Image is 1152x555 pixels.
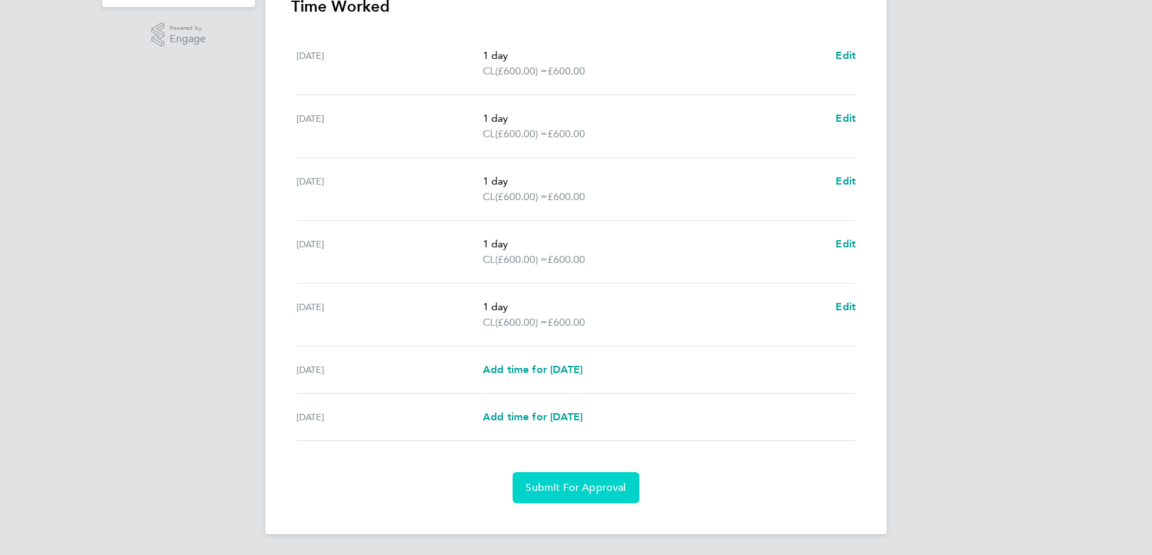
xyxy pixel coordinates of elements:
span: £600.00 [548,190,585,203]
span: £600.00 [548,253,585,266]
span: £600.00 [548,316,585,328]
button: Submit For Approval [513,472,639,503]
span: CL [483,189,495,205]
div: [DATE] [296,409,483,425]
div: [DATE] [296,174,483,205]
p: 1 day [483,299,825,315]
span: Edit [836,175,856,187]
span: Edit [836,300,856,313]
a: Edit [836,236,856,252]
a: Add time for [DATE] [483,409,582,425]
p: 1 day [483,111,825,126]
a: Add time for [DATE] [483,362,582,378]
span: Edit [836,49,856,62]
div: [DATE] [296,236,483,267]
span: CL [483,126,495,142]
div: [DATE] [296,111,483,142]
a: Edit [836,174,856,189]
p: 1 day [483,236,825,252]
div: [DATE] [296,48,483,79]
span: (£600.00) = [495,190,548,203]
span: Edit [836,238,856,250]
span: (£600.00) = [495,316,548,328]
div: [DATE] [296,299,483,330]
p: 1 day [483,48,825,63]
span: CL [483,315,495,330]
a: Edit [836,48,856,63]
span: Submit For Approval [526,481,626,494]
a: Edit [836,111,856,126]
span: £600.00 [548,65,585,77]
a: Powered byEngage [151,23,206,47]
span: Engage [170,34,206,45]
span: Edit [836,112,856,124]
a: Edit [836,299,856,315]
span: (£600.00) = [495,65,548,77]
span: CL [483,252,495,267]
span: CL [483,63,495,79]
span: Powered by [170,23,206,34]
span: Add time for [DATE] [483,363,582,376]
p: 1 day [483,174,825,189]
span: (£600.00) = [495,253,548,266]
span: £600.00 [548,128,585,140]
div: [DATE] [296,362,483,378]
span: (£600.00) = [495,128,548,140]
span: Add time for [DATE] [483,411,582,423]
